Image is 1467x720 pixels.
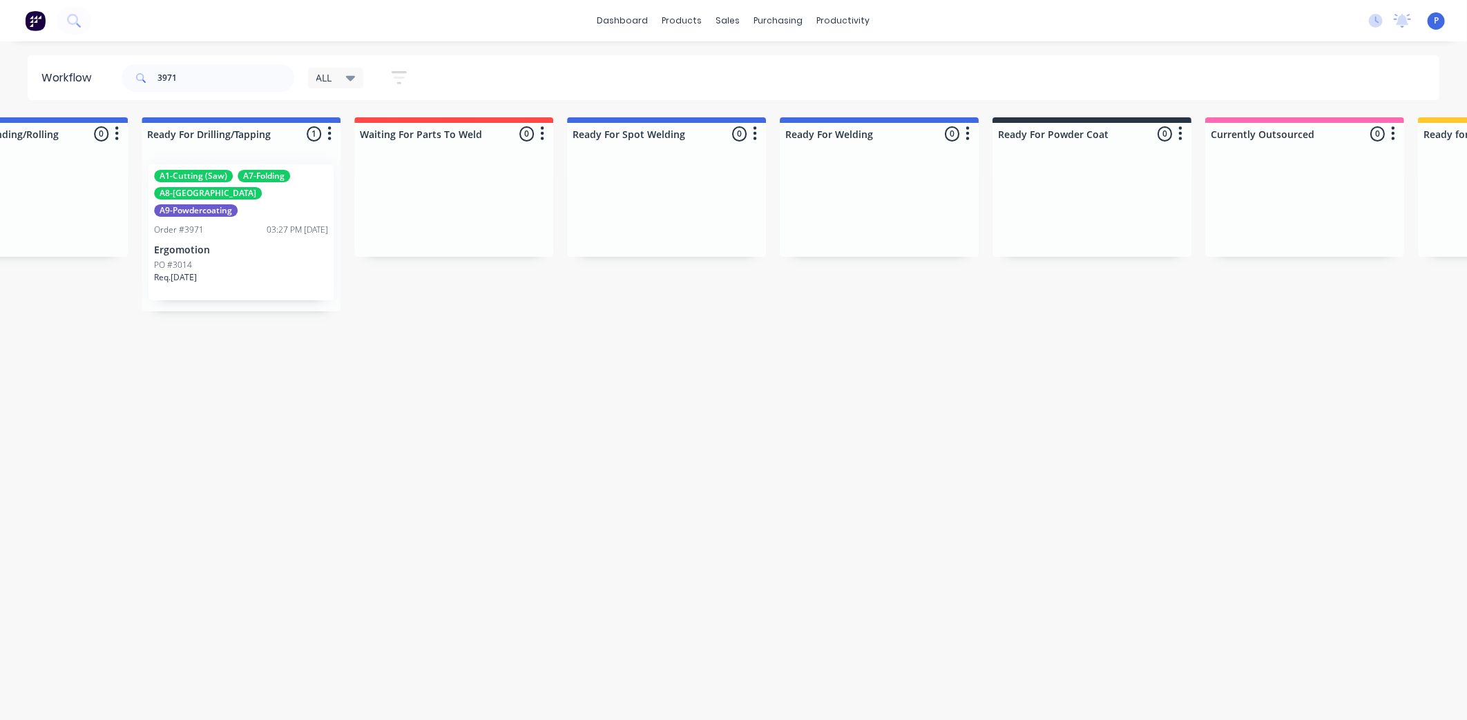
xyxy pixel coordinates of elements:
[747,10,810,31] div: purchasing
[41,70,98,86] div: Workflow
[655,10,709,31] div: products
[238,170,290,182] div: A7-Folding
[157,64,294,92] input: Search for orders...
[154,170,233,182] div: A1-Cutting (Saw)
[267,224,328,236] div: 03:27 PM [DATE]
[810,10,877,31] div: productivity
[1434,14,1439,27] span: P
[25,10,46,31] img: Factory
[148,164,334,300] div: A1-Cutting (Saw)A7-FoldingA8-[GEOGRAPHIC_DATA]A9-PowdercoatingOrder #397103:27 PM [DATE]Ergomotio...
[154,271,197,284] p: Req. [DATE]
[154,224,204,236] div: Order #3971
[709,10,747,31] div: sales
[154,187,262,200] div: A8-[GEOGRAPHIC_DATA]
[316,70,332,85] span: ALL
[154,244,328,256] p: Ergomotion
[154,204,238,217] div: A9-Powdercoating
[591,10,655,31] a: dashboard
[154,259,192,271] p: PO #3014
